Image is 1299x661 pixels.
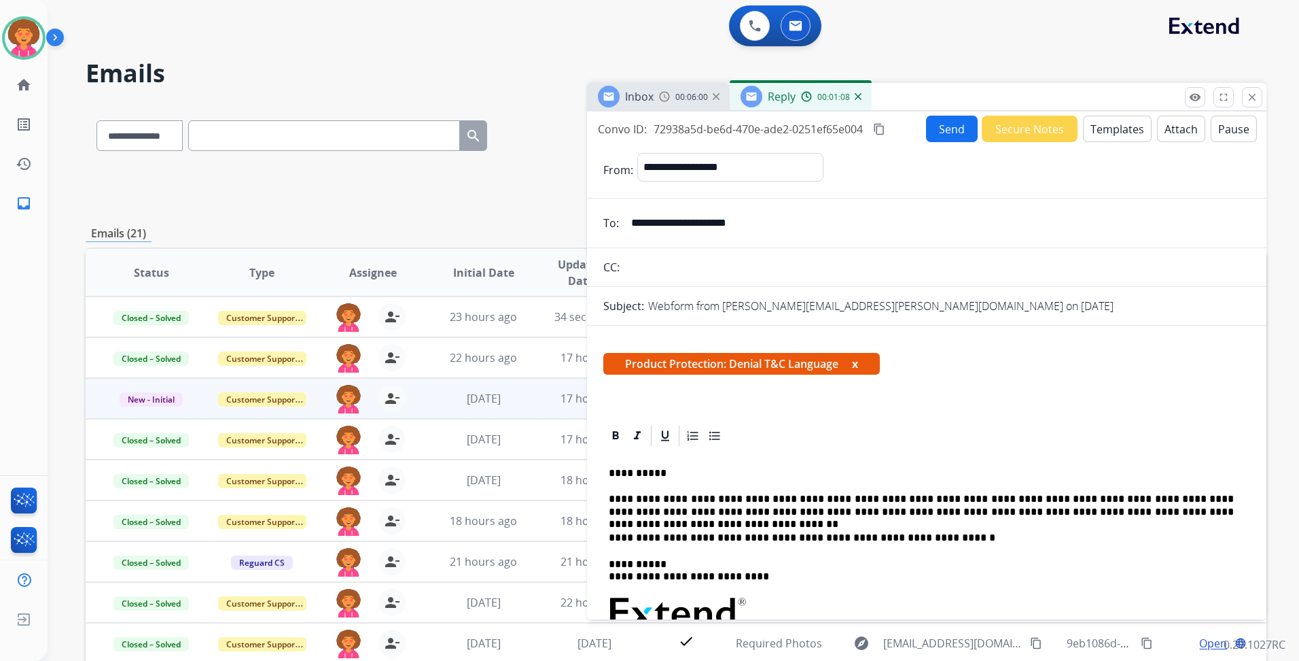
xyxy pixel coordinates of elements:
[736,636,822,651] span: Required Photos
[603,215,619,231] p: To:
[335,589,362,617] img: agent-avatar
[1199,635,1227,651] span: Open
[335,385,362,413] img: agent-avatar
[467,391,501,406] span: [DATE]
[852,356,858,372] button: x
[218,433,306,447] span: Customer Support
[1067,636,1270,651] span: 9eb1086d-cd1b-4605-a0fd-ef8f2a62eec6
[560,554,628,569] span: 21 hours ago
[1157,116,1205,142] button: Attach
[678,633,694,649] mat-icon: check
[625,89,654,104] span: Inbox
[648,298,1114,314] p: Webform from [PERSON_NAME][EMAIL_ADDRESS][PERSON_NAME][DOMAIN_NAME] on [DATE]
[1030,637,1042,649] mat-icon: content_copy
[16,195,32,211] mat-icon: inbox
[683,426,703,446] div: Ordered List
[603,162,633,178] p: From:
[467,432,501,447] span: [DATE]
[1217,91,1230,103] mat-icon: fullscreen
[86,60,1266,87] h2: Emails
[1246,91,1258,103] mat-icon: close
[384,350,400,366] mat-icon: person_remove
[560,432,628,447] span: 17 hours ago
[113,352,189,366] span: Closed – Solved
[218,637,306,651] span: Customer Support
[335,507,362,536] img: agent-avatar
[113,515,189,529] span: Closed – Solved
[603,298,644,314] p: Subject:
[550,256,611,289] span: Updated Date
[384,594,400,611] mat-icon: person_remove
[113,433,189,447] span: Closed – Solved
[450,309,517,324] span: 23 hours ago
[384,554,400,570] mat-icon: person_remove
[450,513,517,528] span: 18 hours ago
[218,392,306,407] span: Customer Support
[218,352,306,366] span: Customer Support
[134,265,169,281] span: Status
[467,636,501,651] span: [DATE]
[873,123,885,135] mat-icon: content_copy
[384,513,400,529] mat-icon: person_remove
[218,474,306,488] span: Customer Support
[655,426,675,446] div: Underline
[705,426,725,446] div: Bullet List
[113,474,189,488] span: Closed – Solved
[603,353,880,375] span: Product Protection: Denial T&C Language
[560,595,628,610] span: 22 hours ago
[982,116,1078,142] button: Secure Notes
[675,92,708,103] span: 00:06:00
[560,391,628,406] span: 17 hours ago
[453,265,514,281] span: Initial Date
[853,635,870,651] mat-icon: explore
[335,467,362,495] img: agent-avatar
[1224,637,1285,653] p: 0.20.1027RC
[1211,116,1257,142] button: Pause
[560,473,628,488] span: 18 hours ago
[768,89,796,104] span: Reply
[560,513,628,528] span: 18 hours ago
[1189,91,1201,103] mat-icon: remove_red_eye
[1083,116,1152,142] button: Templates
[605,426,626,446] div: Bold
[16,77,32,93] mat-icon: home
[450,554,517,569] span: 21 hours ago
[384,390,400,407] mat-icon: person_remove
[335,630,362,658] img: agent-avatar
[349,265,397,281] span: Assignee
[335,303,362,332] img: agent-avatar
[335,344,362,373] img: agent-avatar
[16,156,32,172] mat-icon: history
[218,596,306,611] span: Customer Support
[654,122,863,137] span: 72938a5d-be6d-470e-ade2-0251ef65e004
[335,426,362,454] img: agent-avatar
[113,556,189,570] span: Closed – Solved
[231,556,293,570] span: Reguard CS
[465,128,482,144] mat-icon: search
[384,431,400,447] mat-icon: person_remove
[603,259,620,275] p: CC:
[450,350,517,365] span: 22 hours ago
[554,309,634,324] span: 34 seconds ago
[467,473,501,488] span: [DATE]
[113,596,189,611] span: Closed – Solved
[5,19,43,57] img: avatar
[627,426,647,446] div: Italic
[384,309,400,325] mat-icon: person_remove
[113,311,189,325] span: Closed – Solved
[577,636,611,651] span: [DATE]
[467,595,501,610] span: [DATE]
[384,635,400,651] mat-icon: person_remove
[384,472,400,488] mat-icon: person_remove
[1141,637,1153,649] mat-icon: content_copy
[926,116,978,142] button: Send
[120,392,183,407] span: New - Initial
[335,548,362,577] img: agent-avatar
[86,225,152,242] p: Emails (21)
[249,265,274,281] span: Type
[883,635,1022,651] span: [EMAIL_ADDRESS][DOMAIN_NAME]
[598,121,647,137] p: Convo ID:
[218,515,306,529] span: Customer Support
[218,311,306,325] span: Customer Support
[113,637,189,651] span: Closed – Solved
